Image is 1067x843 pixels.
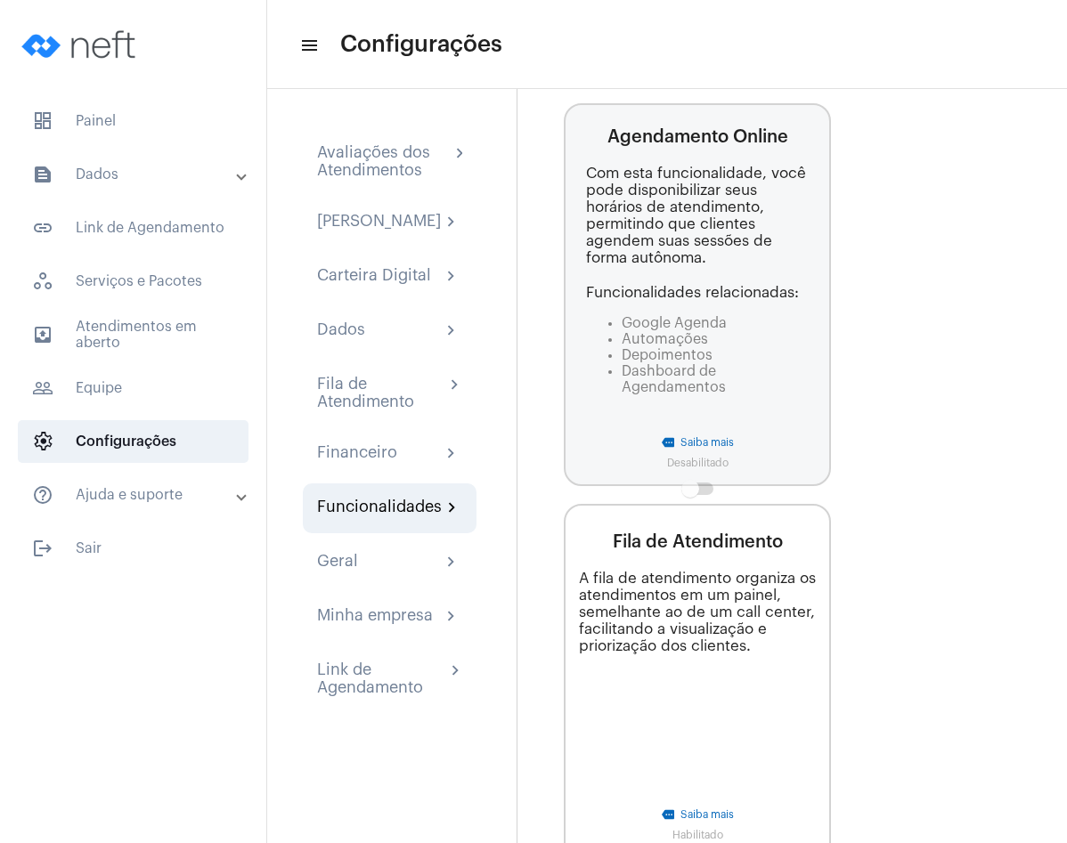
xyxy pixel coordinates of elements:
[667,458,729,469] div: Desabilitado
[317,143,450,179] div: Avaliações dos Atendimentos
[586,284,809,301] div: Funcionalidades relacionadas:
[680,437,734,449] div: Saiba mais
[18,527,248,570] span: Sair
[441,212,462,233] mat-icon: chevron_right
[317,212,441,233] div: [PERSON_NAME]
[32,431,53,452] span: sidenav icon
[680,809,734,821] div: Saiba mais
[662,808,676,821] mat-icon: more
[32,484,238,506] mat-panel-title: Ajuda e suporte
[613,533,783,551] span: Fila de Atendimento
[317,266,431,288] div: Carteira Digital
[317,443,397,465] div: Financeiro
[441,443,462,465] mat-icon: chevron_right
[32,164,238,185] mat-panel-title: Dados
[622,331,809,347] li: Automações
[32,164,53,185] mat-icon: sidenav icon
[579,570,816,654] div: A fila de atendimento organiza os atendimentos em um painel, semelhante ao de um call center, fac...
[607,128,788,146] span: Agendamento Online
[32,217,53,239] mat-icon: sidenav icon
[11,153,266,196] mat-expansion-panel-header: sidenav iconDados
[32,538,53,559] mat-icon: sidenav icon
[317,606,433,628] div: Minha empresa
[32,110,53,132] span: sidenav icon
[441,320,462,342] mat-icon: chevron_right
[32,484,53,506] mat-icon: sidenav icon
[441,606,462,628] mat-icon: chevron_right
[340,30,502,59] span: Configurações
[317,552,358,573] div: Geral
[14,9,148,80] img: logo-neft-novo-2.png
[662,436,676,449] mat-icon: more
[299,35,317,56] mat-icon: sidenav icon
[317,498,442,519] div: Funcionalidades
[32,271,53,292] span: sidenav icon
[442,498,462,519] mat-icon: chevron_right
[441,266,462,288] mat-icon: chevron_right
[317,661,445,696] div: Link de Agendamento
[317,320,365,342] div: Dados
[317,375,444,410] div: Fila de Atendimento
[32,324,53,345] mat-icon: sidenav icon
[445,661,462,682] mat-icon: chevron_right
[18,100,248,142] span: Painel
[18,260,248,303] span: Serviços e Pacotes
[18,367,248,409] span: Equipe
[622,347,809,363] li: Depoimentos
[18,207,248,249] span: Link de Agendamento
[586,165,809,266] div: Com esta funcionalidade, você pode disponibilizar seus horários de atendimento, permitindo que cl...
[441,552,462,573] mat-icon: chevron_right
[622,363,809,395] li: Dashboard de Agendamentos
[18,420,248,463] span: Configurações
[444,375,462,396] mat-icon: chevron_right
[11,474,266,516] mat-expansion-panel-header: sidenav iconAjuda e suporte
[450,143,462,165] mat-icon: chevron_right
[32,377,53,399] mat-icon: sidenav icon
[622,315,809,331] li: Google Agenda
[672,830,723,841] div: Habilitado
[18,313,248,356] span: Atendimentos em aberto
